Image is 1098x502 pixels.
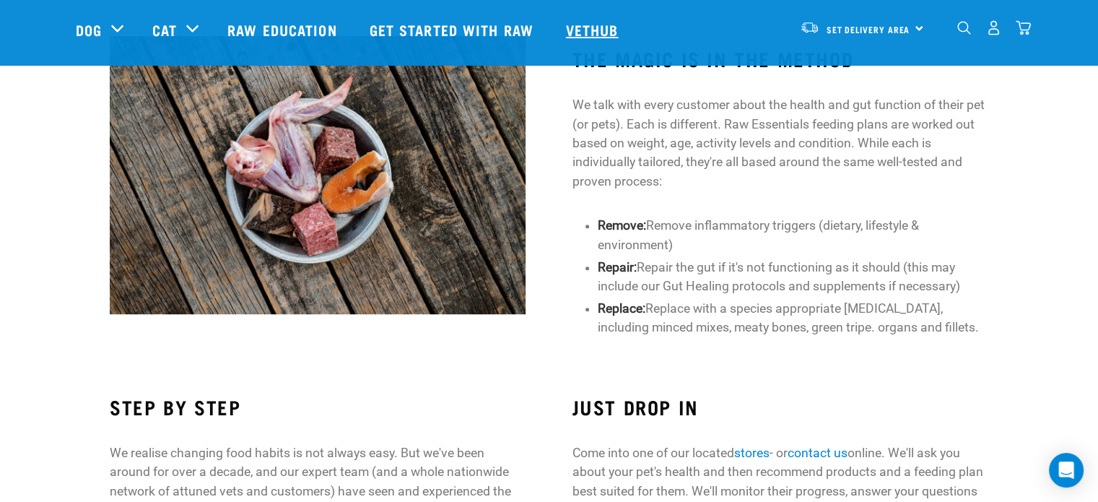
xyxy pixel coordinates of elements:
[572,396,988,418] h3: JUST DROP IN
[76,19,102,40] a: Dog
[355,1,552,59] a: Get started with Raw
[598,260,637,274] strong: Repair:
[827,27,910,32] span: Set Delivery Area
[152,19,177,40] a: Cat
[572,95,988,191] p: We talk with every customer about the health and gut function of their pet (or pets). Each is dif...
[1016,20,1031,35] img: home-icon@2x.png
[598,301,645,316] strong: Replace:
[598,299,988,337] li: Replace with a species appropriate [MEDICAL_DATA], including minced mixes, meaty bones, green tri...
[957,21,971,35] img: home-icon-1@2x.png
[213,1,354,59] a: Raw Education
[110,36,526,313] img: Raw Essentials Styled Shots1464
[598,218,646,233] strong: Remove:
[598,216,988,254] li: Remove inflammatory triggers (dietary, lifestyle & environment)
[598,258,988,296] li: Repair the gut if it's not functioning as it should (this may include our Gut Healing protocols a...
[110,396,526,418] h3: STEP BY STEP
[800,21,819,34] img: van-moving.png
[1049,453,1084,488] div: Open Intercom Messenger
[733,446,769,460] a: stores
[552,1,637,59] a: Vethub
[787,446,847,460] a: contact us
[986,20,1001,35] img: user.png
